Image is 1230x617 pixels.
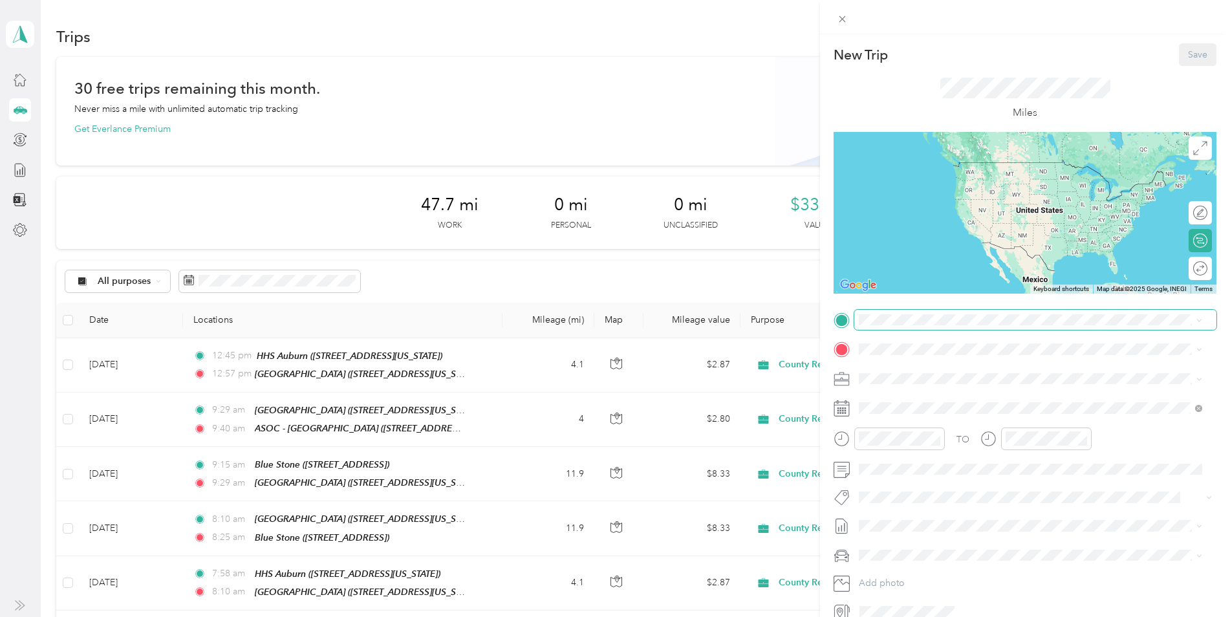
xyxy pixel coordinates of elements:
[1097,285,1187,292] span: Map data ©2025 Google, INEGI
[1013,105,1037,121] p: Miles
[854,574,1216,592] button: Add photo
[837,277,879,294] a: Open this area in Google Maps (opens a new window)
[956,433,969,446] div: TO
[837,277,879,294] img: Google
[834,46,888,64] p: New Trip
[1158,545,1230,617] iframe: Everlance-gr Chat Button Frame
[1033,285,1089,294] button: Keyboard shortcuts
